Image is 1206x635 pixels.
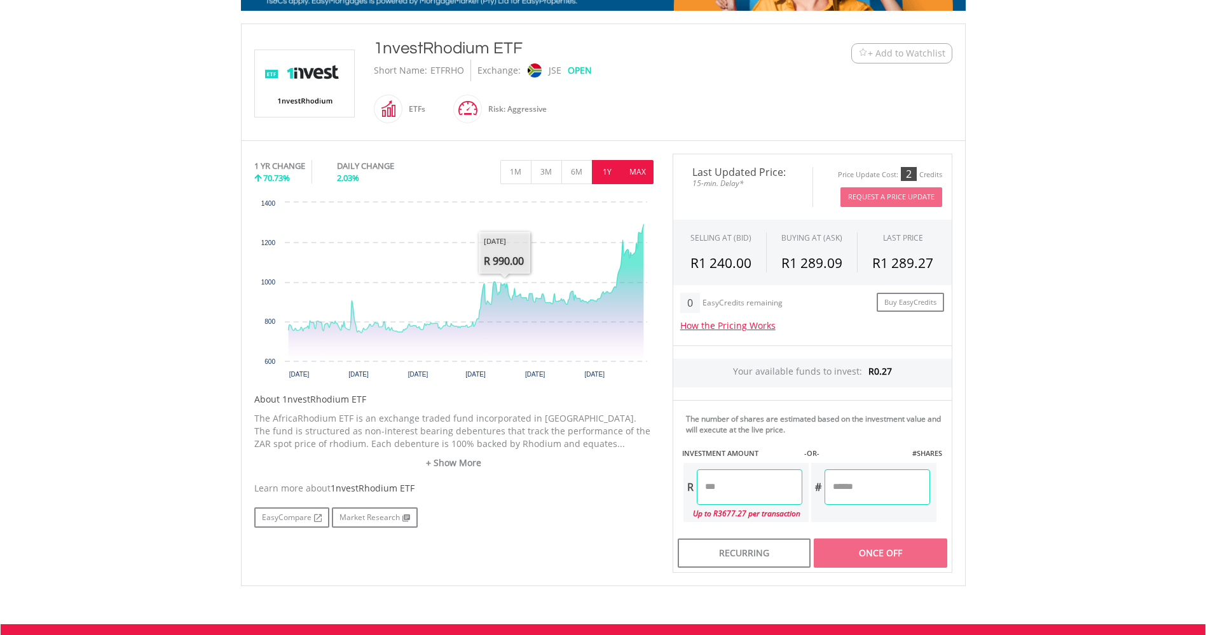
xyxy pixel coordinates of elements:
[781,232,842,243] span: BUYING AT (ASK)
[912,448,942,458] label: #SHARES
[257,50,352,117] img: EQU.ZA.ETFRHO.png
[683,505,802,522] div: Up to R3677.27 per transaction
[814,538,947,568] div: Once Off
[531,160,562,184] button: 3M
[680,319,776,331] a: How the Pricing Works
[683,177,803,189] span: 15-min. Delay*
[254,507,329,528] a: EasyCompare
[686,413,947,435] div: The number of shares are estimated based on the investment value and will execute at the live price.
[851,43,952,63] button: Watchlist + Add to Watchlist
[858,48,868,58] img: Watchlist
[337,172,359,184] span: 2.03%
[872,254,933,272] span: R1 289.27
[254,482,654,495] div: Learn more about
[264,318,275,325] text: 800
[682,448,758,458] label: INVESTMENT AMOUNT
[690,232,751,243] div: SELLING AT (BID)
[702,298,783,309] div: EasyCredits remaining
[584,371,605,378] text: [DATE]
[877,293,944,312] a: Buy EasyCredits
[683,469,697,505] div: R
[690,254,751,272] span: R1 240.00
[254,160,305,172] div: 1 YR CHANGE
[568,60,592,81] div: OPEN
[264,358,275,365] text: 600
[254,196,654,387] div: Chart. Highcharts interactive chart.
[430,60,464,81] div: ETFRHO
[811,469,825,505] div: #
[527,63,541,77] img: jse.png
[261,279,275,286] text: 1000
[477,60,521,81] div: Exchange:
[261,239,275,246] text: 1200
[254,196,654,387] svg: Interactive chart
[263,172,290,184] span: 70.73%
[348,371,369,378] text: [DATE]
[332,507,418,528] a: Market Research
[374,60,427,81] div: Short Name:
[254,393,654,406] h5: About 1nvestRhodium ETF
[622,160,654,184] button: MAX
[289,371,309,378] text: [DATE]
[840,187,942,207] button: Request A Price Update
[678,538,811,568] div: Recurring
[561,160,593,184] button: 6M
[254,412,654,450] p: The AfricaRhodium ETF is an exchange traded fund incorporated in [GEOGRAPHIC_DATA]. The fund is s...
[680,293,700,313] div: 0
[524,371,545,378] text: [DATE]
[500,160,531,184] button: 1M
[883,232,923,243] div: LAST PRICE
[482,94,547,124] div: Risk: Aggressive
[868,365,892,377] span: R0.27
[374,37,773,60] div: 1nvestRhodium ETF
[337,160,437,172] div: DAILY CHANGE
[331,482,415,494] span: 1nvestRhodium ETF
[683,167,803,177] span: Last Updated Price:
[868,47,945,60] span: + Add to Watchlist
[408,371,428,378] text: [DATE]
[804,448,819,458] label: -OR-
[592,160,623,184] button: 1Y
[673,359,952,387] div: Your available funds to invest:
[254,457,654,469] a: + Show More
[402,94,425,124] div: ETFs
[919,170,942,180] div: Credits
[465,371,486,378] text: [DATE]
[261,200,275,207] text: 1400
[901,167,917,181] div: 2
[549,60,561,81] div: JSE
[781,254,842,272] span: R1 289.09
[838,170,898,180] div: Price Update Cost:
